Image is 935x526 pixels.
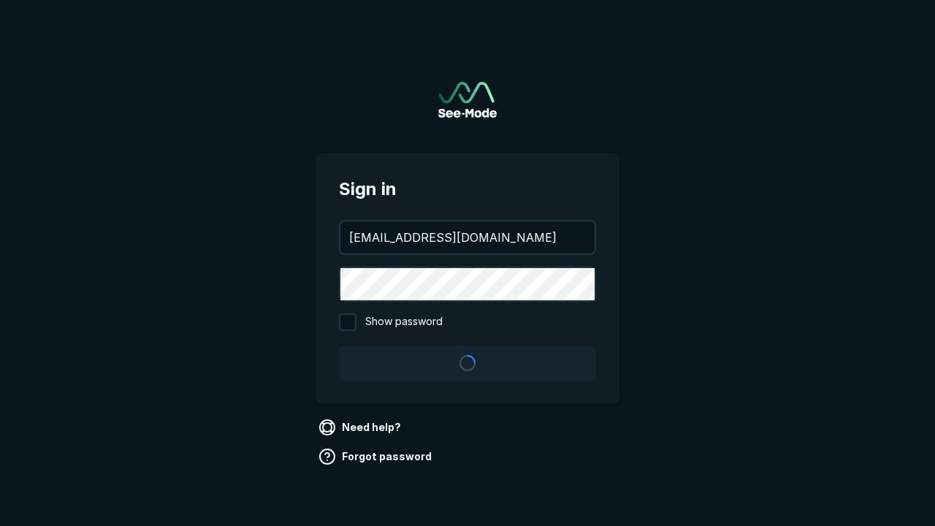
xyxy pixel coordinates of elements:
a: Forgot password [316,445,438,468]
a: Need help? [316,416,407,439]
span: Show password [365,313,443,331]
a: Go to sign in [438,82,497,118]
img: See-Mode Logo [438,82,497,118]
input: your@email.com [340,221,595,254]
span: Sign in [339,176,596,202]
